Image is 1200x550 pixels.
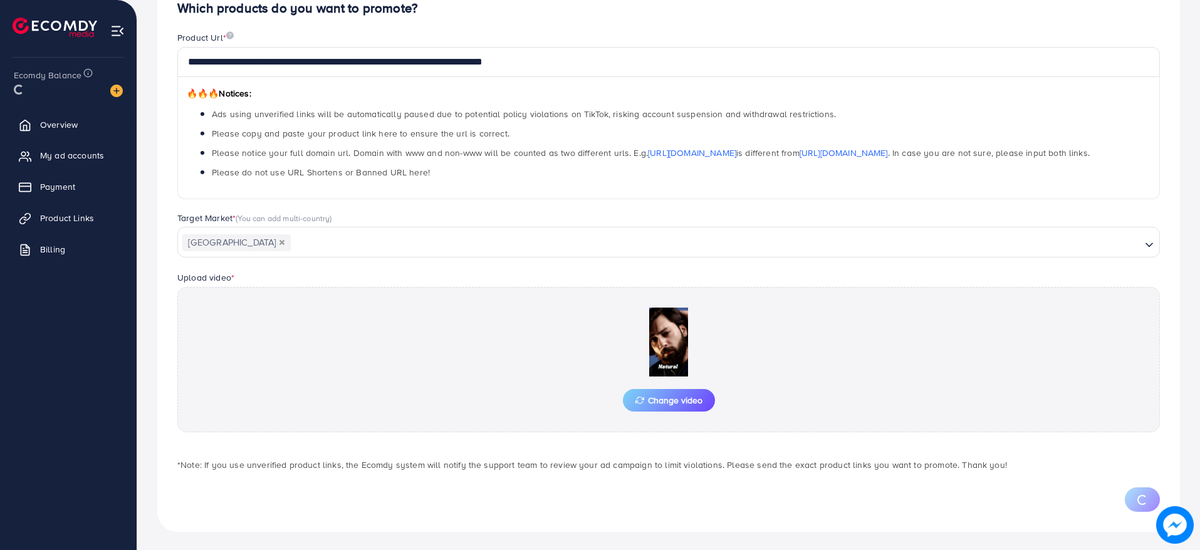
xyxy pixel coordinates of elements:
[9,237,127,262] a: Billing
[9,112,127,137] a: Overview
[9,205,127,231] a: Product Links
[292,234,1140,253] input: Search for option
[40,149,104,162] span: My ad accounts
[212,166,430,179] span: Please do not use URL Shortens or Banned URL here!
[177,227,1160,257] div: Search for option
[623,389,715,412] button: Change video
[40,243,65,256] span: Billing
[800,147,888,159] a: [URL][DOMAIN_NAME]
[212,147,1090,159] span: Please notice your full domain url. Domain with www and non-www will be counted as two different ...
[648,147,736,159] a: [URL][DOMAIN_NAME]
[177,212,332,224] label: Target Market
[279,239,285,246] button: Deselect Pakistan
[14,69,81,81] span: Ecomdy Balance
[110,85,123,97] img: image
[236,212,331,224] span: (You can add multi-country)
[177,1,1160,16] h4: Which products do you want to promote?
[13,18,97,37] img: logo
[177,457,1160,472] p: *Note: If you use unverified product links, the Ecomdy system will notify the support team to rev...
[177,271,234,284] label: Upload video
[182,234,291,252] span: [GEOGRAPHIC_DATA]
[606,308,731,376] img: Preview Image
[635,396,702,405] span: Change video
[187,87,251,100] span: Notices:
[177,31,234,44] label: Product Url
[40,212,94,224] span: Product Links
[226,31,234,39] img: image
[187,87,219,100] span: 🔥🔥🔥
[212,127,509,140] span: Please copy and paste your product link here to ensure the url is correct.
[40,180,75,193] span: Payment
[110,24,125,38] img: menu
[40,118,78,131] span: Overview
[1160,510,1190,540] img: image
[9,143,127,168] a: My ad accounts
[212,108,836,120] span: Ads using unverified links will be automatically paused due to potential policy violations on Tik...
[9,174,127,199] a: Payment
